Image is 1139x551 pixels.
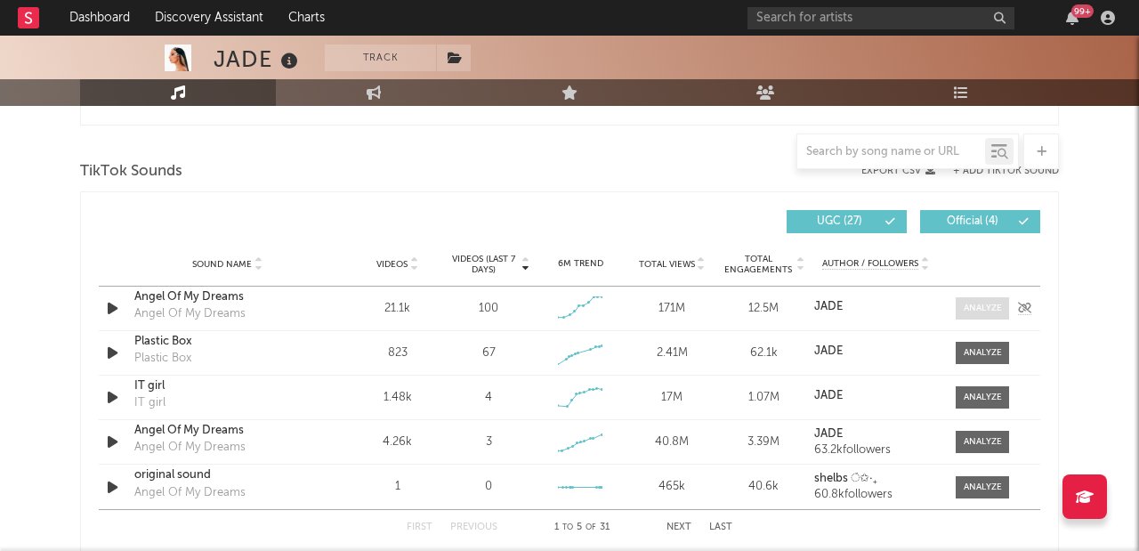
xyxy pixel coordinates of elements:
span: of [586,523,596,531]
strong: shelbs ੈ✩‧₊˚ [814,473,884,484]
div: 1.48k [356,389,439,407]
a: Plastic Box [134,333,320,351]
button: Export CSV [861,166,935,176]
strong: JADE [814,428,843,440]
div: 2.41M [631,344,714,362]
button: First [407,523,432,532]
a: Angel Of My Dreams [134,288,320,306]
div: 6M Trend [539,257,622,271]
a: JADE [814,428,938,441]
button: Official(4) [920,210,1040,233]
input: Search by song name or URL [797,145,985,159]
button: Next [666,523,691,532]
span: Official ( 4 ) [932,216,1014,227]
div: 12.5M [723,300,805,318]
div: 17M [631,389,714,407]
span: to [562,523,573,531]
a: JADE [814,301,938,313]
div: 100 [479,300,498,318]
div: Plastic Box [134,350,191,368]
div: Angel Of My Dreams [134,305,246,323]
div: 3 [486,434,492,451]
button: UGC(27) [787,210,907,233]
div: 4 [485,389,492,407]
span: UGC ( 27 ) [798,216,880,227]
span: Total Views [639,259,695,270]
div: 0 [485,478,492,496]
div: 1.07M [723,389,805,407]
div: 823 [356,344,439,362]
div: Angel Of My Dreams [134,439,246,457]
a: IT girl [134,377,320,395]
div: JADE [214,45,303,74]
div: 40.8M [631,434,714,451]
span: Videos [376,259,408,270]
span: TikTok Sounds [80,161,182,182]
div: 40.6k [723,478,805,496]
span: Videos (last 7 days) [448,254,520,275]
div: 465k [631,478,714,496]
div: Angel Of My Dreams [134,484,246,502]
span: Sound Name [192,259,252,270]
button: Last [709,523,732,532]
a: JADE [814,345,938,358]
div: 4.26k [356,434,439,451]
a: shelbs ੈ✩‧₊˚ [814,473,938,485]
div: 67 [482,344,496,362]
a: original sound [134,466,320,484]
button: Previous [450,523,497,532]
div: 1 [356,478,439,496]
div: IT girl [134,394,166,412]
div: 1 5 31 [533,517,631,539]
button: 99+ [1066,11,1078,25]
div: 60.8k followers [814,489,938,501]
input: Search for artists [747,7,1014,29]
div: 171M [631,300,714,318]
button: + Add TikTok Sound [935,166,1059,176]
span: Total Engagements [723,254,795,275]
div: 21.1k [356,300,439,318]
a: JADE [814,390,938,402]
button: Track [325,45,436,71]
strong: JADE [814,301,843,312]
div: 99 + [1071,4,1094,18]
span: Author / Followers [822,258,918,270]
a: Angel Of My Dreams [134,422,320,440]
strong: JADE [814,345,843,357]
button: + Add TikTok Sound [953,166,1059,176]
div: 63.2k followers [814,444,938,457]
div: 62.1k [723,344,805,362]
div: 3.39M [723,434,805,451]
strong: JADE [814,390,843,401]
